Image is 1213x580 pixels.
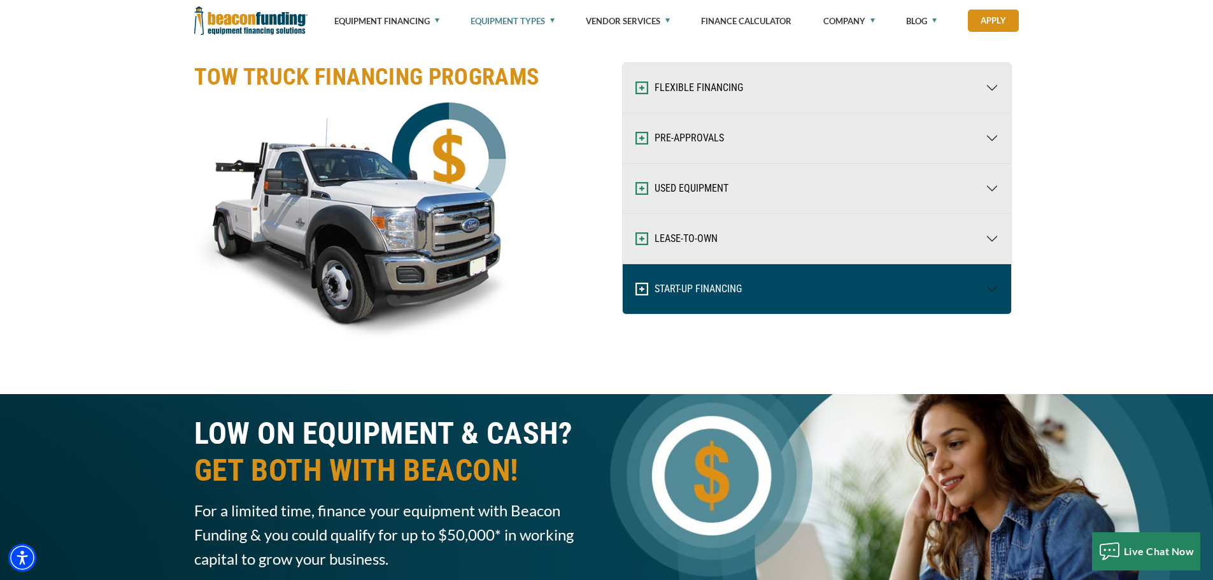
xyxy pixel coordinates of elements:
[623,113,1011,163] button: PRE-APPROVALS
[635,132,648,145] img: Expand and Collapse Icon
[635,182,648,195] img: Expand and Collapse Icon
[194,452,599,489] span: GET BOTH WITH BEACON!
[1124,545,1195,557] span: Live Chat Now
[194,499,599,571] span: For a limited time, finance your equipment with Beacon Funding & you could qualify for up to $50,...
[635,81,648,94] img: Expand and Collapse Icon
[623,63,1011,113] button: FLEXIBLE FINANCING
[194,101,513,356] img: Tow Truck
[1092,532,1201,570] button: Live Chat Now
[968,10,1019,32] a: Apply
[635,232,648,245] img: Expand and Collapse Icon
[623,264,1011,314] button: START-UP FINANCING
[623,214,1011,264] button: LEASE-TO-OWN
[635,283,648,295] img: Expand and Collapse Icon
[623,164,1011,213] button: USED EQUIPMENT
[194,62,599,92] h2: TOW TRUCK FINANCING PROGRAMS
[194,415,599,489] h1: LOW ON EQUIPMENT & CASH?
[8,544,36,572] div: Accessibility Menu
